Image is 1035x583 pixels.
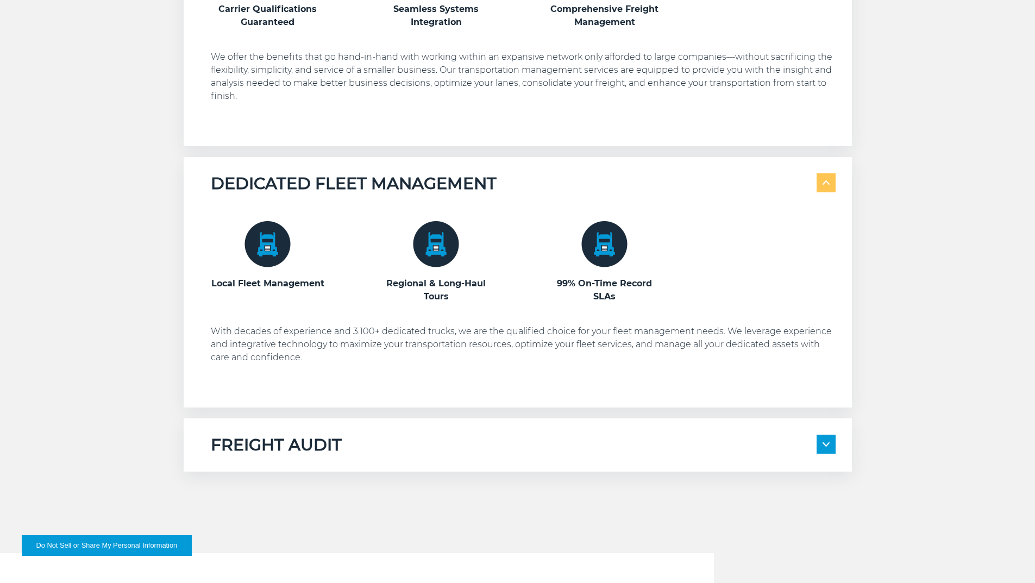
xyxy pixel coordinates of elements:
[823,181,830,185] img: arrow
[548,3,662,29] h3: Comprehensive Freight Management
[981,531,1035,583] iframe: Chat Widget
[211,173,497,194] h5: DEDICATED FLEET MANAGEMENT
[211,51,836,103] p: We offer the benefits that go hand-in-hand with working within an expansive network only afforded...
[379,277,493,303] h3: Regional & Long-Haul Tours
[22,535,192,556] button: Do Not Sell or Share My Personal Information
[379,3,493,29] h3: Seamless Systems Integration
[211,325,836,364] p: With decades of experience and 3.100+ dedicated trucks, we are the qualified choice for your flee...
[211,3,325,29] h3: Carrier Qualifications Guaranteed
[211,277,325,290] h3: Local Fleet Management
[211,435,342,455] h5: FREIGHT AUDIT
[823,442,830,447] img: arrow
[548,277,662,303] h3: 99% On-Time Record SLAs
